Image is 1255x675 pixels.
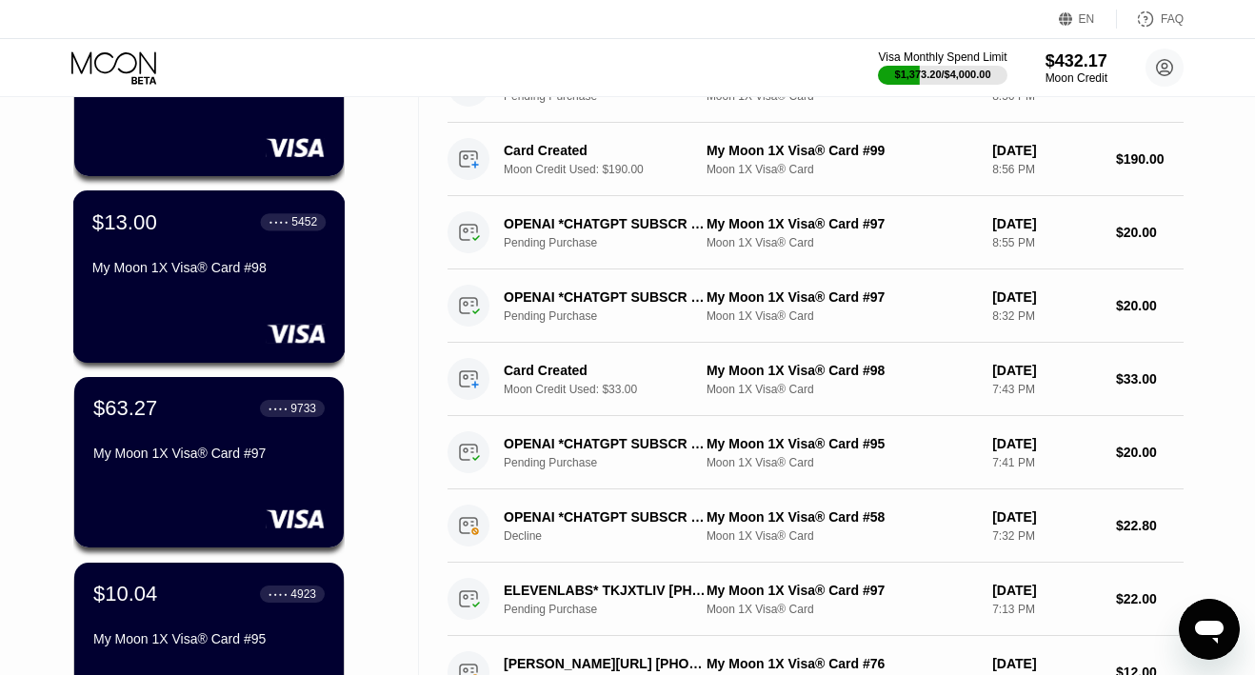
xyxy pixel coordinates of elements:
div: My Moon 1X Visa® Card #97 [707,289,977,305]
div: [DATE] [992,289,1101,305]
div: OPENAI *CHATGPT SUBSCR [PHONE_NUMBER] IEDeclineMy Moon 1X Visa® Card #58Moon 1X Visa® Card[DATE]7... [448,489,1184,563]
div: Moon 1X Visa® Card [707,603,977,616]
div: Moon Credit Used: $190.00 [504,163,723,176]
div: Card Created [504,143,707,158]
div: 5452 [291,215,317,228]
div: Visa Monthly Spend Limit [878,50,1006,64]
div: $13.00 [92,209,157,234]
div: 8:56 PM [992,163,1101,176]
div: My Moon 1X Visa® Card #97 [93,446,325,461]
div: OPENAI *CHATGPT SUBSCR [PHONE_NUMBER] USPending PurchaseMy Moon 1X Visa® Card #95Moon 1X Visa® Ca... [448,416,1184,489]
div: 7:13 PM [992,603,1101,616]
div: OPENAI *CHATGPT SUBSCR [PHONE_NUMBER] US [504,289,707,305]
div: My Moon 1X Visa® Card #58 [707,509,977,525]
div: ELEVENLABS* TKJXTLIV [PHONE_NUMBER] USPending PurchaseMy Moon 1X Visa® Card #97Moon 1X Visa® Card... [448,563,1184,636]
div: [DATE] [992,583,1101,598]
div: [DATE] [992,509,1101,525]
div: 8:32 PM [992,309,1101,323]
div: ● ● ● ● [269,219,289,225]
div: $22.80 [1116,518,1184,533]
div: Card Created [504,363,707,378]
iframe: Кнопка запуска окна обмена сообщениями [1179,599,1240,660]
div: My Moon 1X Visa® Card #98 [92,260,326,275]
div: [DATE] [992,143,1101,158]
div: $20.00 [1116,225,1184,240]
div: [DATE] [992,363,1101,378]
div: Pending Purchase [504,456,723,469]
div: Moon 1X Visa® Card [707,309,977,323]
div: [DATE] [992,216,1101,231]
div: Moon 1X Visa® Card [707,383,977,396]
div: Moon 1X Visa® Card [707,456,977,469]
div: $63.27● ● ● ●9733My Moon 1X Visa® Card #97 [74,377,344,547]
div: Card CreatedMoon Credit Used: $33.00My Moon 1X Visa® Card #98Moon 1X Visa® Card[DATE]7:43 PM$33.00 [448,343,1184,416]
div: $63.27 [93,396,157,421]
div: My Moon 1X Visa® Card #95 [707,436,977,451]
div: OPENAI *CHATGPT SUBSCR [PHONE_NUMBER] US [504,436,707,451]
div: Pending Purchase [504,309,723,323]
div: $13.00● ● ● ●5452My Moon 1X Visa® Card #98 [74,191,344,362]
div: My Moon 1X Visa® Card #99 [707,143,977,158]
div: [DATE] [992,436,1101,451]
div: Moon 1X Visa® Card [707,236,977,249]
div: $432.17 [1046,51,1107,71]
div: OPENAI *CHATGPT SUBSCR [PHONE_NUMBER] USPending PurchaseMy Moon 1X Visa® Card #97Moon 1X Visa® Ca... [448,269,1184,343]
div: OPENAI *CHATGPT SUBSCR [PHONE_NUMBER] US [504,216,707,231]
div: [PERSON_NAME][URL] [PHONE_NUMBER] AU [504,656,707,671]
div: Moon Credit Used: $33.00 [504,383,723,396]
div: Card CreatedMoon Credit Used: $190.00My Moon 1X Visa® Card #99Moon 1X Visa® Card[DATE]8:56 PM$190.00 [448,123,1184,196]
div: [DATE] [992,656,1101,671]
div: $10.04 [93,582,157,606]
div: Visa Monthly Spend Limit$1,373.20/$4,000.00 [878,50,1006,85]
div: Moon 1X Visa® Card [707,163,977,176]
div: Moon Credit [1046,71,1107,85]
div: OPENAI *CHATGPT SUBSCR [PHONE_NUMBER] USPending PurchaseMy Moon 1X Visa® Card #97Moon 1X Visa® Ca... [448,196,1184,269]
div: $20.00 [1116,445,1184,460]
div: My Moon 1X Visa® Card #76 [707,656,977,671]
div: ● ● ● ● [269,406,288,411]
div: 7:32 PM [992,529,1101,543]
div: My Moon 1X Visa® Card #98 [707,363,977,378]
div: $432.17Moon Credit [1046,51,1107,85]
div: $20.00 [1116,298,1184,313]
div: Moon 1X Visa® Card [707,529,977,543]
div: My Moon 1X Visa® Card #97 [707,583,977,598]
div: Pending Purchase [504,236,723,249]
div: $190.00 [1116,151,1184,167]
div: $1,373.20 / $4,000.00 [895,69,991,80]
div: ● ● ● ● [269,591,288,597]
div: My Moon 1X Visa® Card #95 [93,631,325,646]
div: ELEVENLABS* TKJXTLIV [PHONE_NUMBER] US [504,583,707,598]
div: EN [1079,12,1095,26]
div: Pending Purchase [504,603,723,616]
div: $22.00 [1116,591,1184,606]
div: 9733 [290,402,316,415]
div: 8:55 PM [992,236,1101,249]
div: 4923 [290,587,316,601]
div: FAQ [1117,10,1184,29]
div: 7:43 PM [992,383,1101,396]
div: EN [1059,10,1117,29]
div: OPENAI *CHATGPT SUBSCR [PHONE_NUMBER] IE [504,509,707,525]
div: My Moon 1X Visa® Card #97 [707,216,977,231]
div: $33.00 [1116,371,1184,387]
div: Decline [504,529,723,543]
div: 7:41 PM [992,456,1101,469]
div: FAQ [1161,12,1184,26]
